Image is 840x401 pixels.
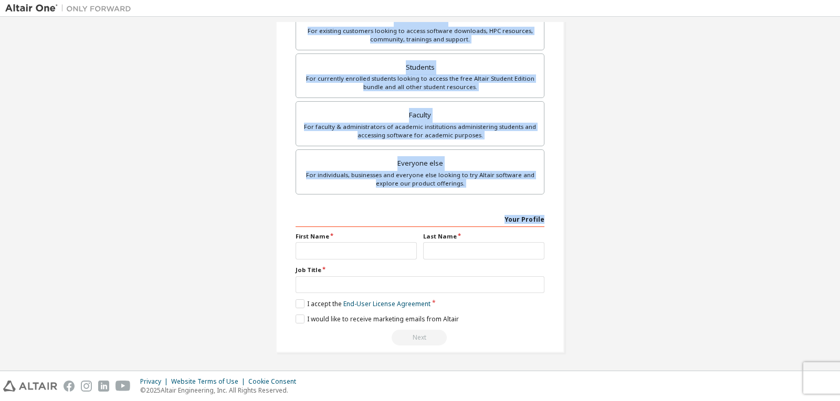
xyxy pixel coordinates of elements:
[302,74,538,91] div: For currently enrolled students looking to access the free Altair Student Edition bundle and all ...
[64,381,75,392] img: facebook.svg
[302,171,538,188] div: For individuals, businesses and everyone else looking to try Altair software and explore our prod...
[140,386,302,395] p: © 2025 Altair Engineering, Inc. All Rights Reserved.
[423,232,544,241] label: Last Name
[115,381,131,392] img: youtube.svg
[98,381,109,392] img: linkedin.svg
[296,266,544,274] label: Job Title
[296,210,544,227] div: Your Profile
[3,381,57,392] img: altair_logo.svg
[5,3,136,14] img: Altair One
[171,377,248,386] div: Website Terms of Use
[302,27,538,44] div: For existing customers looking to access software downloads, HPC resources, community, trainings ...
[302,156,538,171] div: Everyone else
[343,299,430,308] a: End-User License Agreement
[140,377,171,386] div: Privacy
[296,299,430,308] label: I accept the
[302,60,538,75] div: Students
[81,381,92,392] img: instagram.svg
[296,315,459,323] label: I would like to receive marketing emails from Altair
[248,377,302,386] div: Cookie Consent
[296,232,417,241] label: First Name
[302,108,538,123] div: Faculty
[302,123,538,139] div: For faculty & administrators of academic institutions administering students and accessing softwa...
[296,330,544,345] div: Read and acccept EULA to continue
